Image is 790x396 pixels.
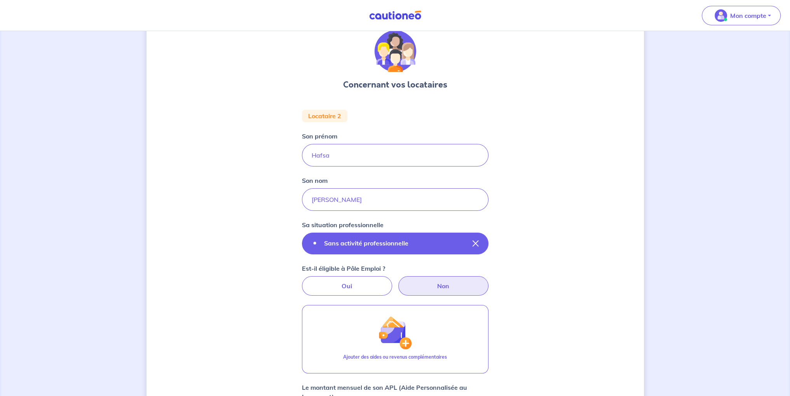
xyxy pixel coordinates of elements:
p: Son nom [302,176,328,185]
div: Locataire 2 [302,110,347,122]
img: illu_wallet.svg [378,316,412,349]
button: Sans activité professionnelle [302,233,488,254]
strong: Est-il éligible à Pôle Emploi ? [302,265,385,272]
button: illu_account_valid_menu.svgMon compte [702,6,781,25]
img: Cautioneo [366,11,424,20]
button: illu_wallet.svgAjouter des aides ou revenus complémentaires [302,305,488,373]
p: Ajouter des aides ou revenus complémentaires [343,354,447,361]
h3: Concernant vos locataires [343,79,447,91]
input: Doe [302,188,488,211]
label: Non [398,276,488,296]
p: Son prénom [302,131,337,141]
p: Mon compte [730,11,766,20]
input: John [302,144,488,166]
p: Sa situation professionnelle [302,220,384,230]
img: illu_account_valid_menu.svg [715,9,727,22]
label: Oui [302,276,392,296]
img: illu_tenants.svg [374,30,416,72]
p: Sans activité professionnelle [324,238,408,248]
